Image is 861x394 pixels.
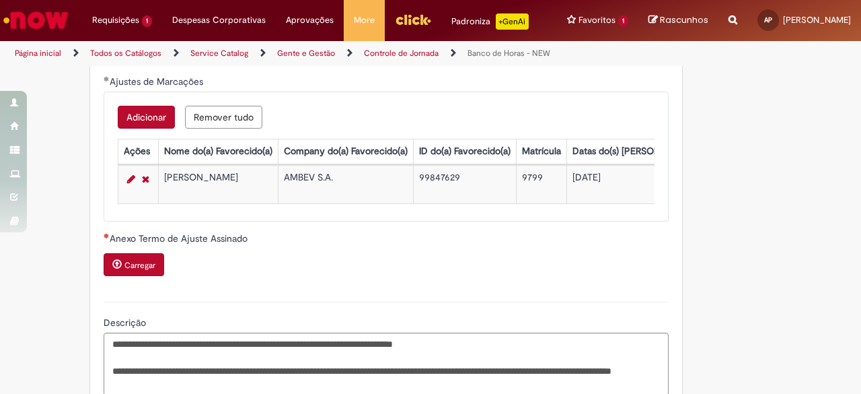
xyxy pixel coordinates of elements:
span: Ajustes de Marcações [110,75,206,88]
small: Carregar [124,260,155,271]
span: 1 [618,15,628,27]
span: Descrição [104,317,149,329]
span: Despesas Corporativas [172,13,266,27]
a: Remover linha 1 [139,171,153,187]
span: 1 [142,15,152,27]
td: 9799 [516,165,566,203]
img: click_logo_yellow_360x200.png [395,9,431,30]
td: [DATE] [566,165,710,203]
a: Banco de Horas - NEW [467,48,550,59]
td: 99847629 [413,165,516,203]
th: Company do(a) Favorecido(a) [278,139,413,164]
a: Rascunhos [648,14,708,27]
th: Ações [118,139,158,164]
p: +GenAi [496,13,529,30]
th: Datas do(s) [PERSON_NAME](s) [566,139,710,164]
button: Add a row for Ajustes de Marcações [118,106,175,129]
span: Rascunhos [660,13,708,26]
ul: Trilhas de página [10,41,564,66]
th: Matrícula [516,139,566,164]
th: ID do(a) Favorecido(a) [413,139,516,164]
button: Remove all rows for Ajustes de Marcações [185,106,262,129]
span: Necessários [104,233,110,238]
button: Carregar anexo de Anexo Termo de Ajuste Assinado Required [104,253,164,276]
span: Favoritos [578,13,615,27]
span: Obrigatório Preenchido [104,76,110,81]
a: Controle de Jornada [364,48,439,59]
td: AMBEV S.A. [278,165,413,203]
a: Editar Linha 1 [124,171,139,187]
div: Padroniza [451,13,529,30]
span: [PERSON_NAME] [783,14,851,26]
a: Gente e Gestão [277,48,335,59]
th: Nome do(a) Favorecido(a) [158,139,278,164]
span: AP [764,15,772,24]
span: Aprovações [286,13,334,27]
span: More [354,13,375,27]
span: Requisições [92,13,139,27]
img: ServiceNow [1,7,71,34]
td: [PERSON_NAME] [158,165,278,203]
a: Página inicial [15,48,61,59]
a: Todos os Catálogos [90,48,161,59]
a: Service Catalog [190,48,248,59]
span: Anexo Termo de Ajuste Assinado [110,232,250,244]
